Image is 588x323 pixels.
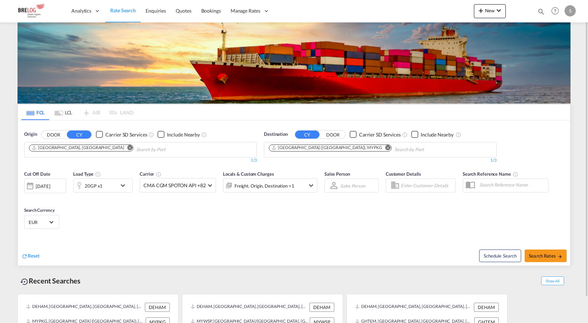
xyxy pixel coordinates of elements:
md-icon: icon-chevron-down [307,181,315,190]
div: icon-refreshReset [21,252,40,260]
span: Locals & Custom Charges [223,171,274,177]
button: Note: By default Schedule search will only considerorigin ports, destination ports and cut off da... [479,250,521,262]
md-icon: icon-information-outline [95,171,101,177]
md-tab-item: FCL [21,105,49,120]
span: EUR [29,219,48,225]
span: Rate Search [110,7,136,13]
span: Reset [28,253,40,259]
div: Hamburg, DEHAM [31,145,124,151]
md-checkbox: Checkbox No Ink [157,131,200,138]
md-icon: icon-plus 400-fg [477,6,485,15]
md-chips-wrap: Chips container. Use arrow keys to select chips. [28,142,205,155]
div: Recent Searches [17,273,83,289]
div: DEHAM, Hamburg, Germany, Western Europe, Europe [191,303,308,312]
button: CY [295,131,320,139]
md-checkbox: Checkbox No Ink [350,131,401,138]
img: LCL+%26+FCL+BACKGROUND.png [17,22,570,104]
div: Carrier SD Services [105,131,147,138]
md-icon: Unchecked: Search for CY (Container Yard) services for all selected carriers.Checked : Search for... [402,132,408,138]
img: daae70a0ee2511ecb27c1fb462fa6191.png [10,3,58,19]
span: Carrier [140,171,161,177]
input: Enter Customer Details [401,180,453,191]
md-icon: Your search will be saved by the below given name [513,171,518,177]
div: Freight Origin Destination Factory Stuffing [234,181,294,191]
span: Origin [24,131,37,138]
div: [DATE] [36,183,50,189]
md-pagination-wrapper: Use the left and right arrow keys to navigate between tabs [21,105,133,120]
div: Press delete to remove this chip. [271,145,384,151]
md-tab-item: LCL [49,105,77,120]
div: S [565,5,576,16]
md-icon: icon-arrow-right [558,254,562,259]
md-icon: Unchecked: Ignores neighbouring ports when fetching rates.Checked : Includes neighbouring ports w... [456,132,461,138]
div: DEHAM, Hamburg, Germany, Western Europe, Europe [26,303,143,312]
span: Show All [541,276,564,285]
span: Search Currency [24,208,55,213]
button: icon-plus 400-fgNewicon-chevron-down [474,4,506,18]
span: Analytics [71,7,91,14]
span: Cut Off Date [24,171,50,177]
span: Bookings [201,8,221,14]
span: Manage Rates [231,7,260,14]
div: 1/3 [24,157,257,163]
div: DEHAM, Hamburg, Germany, Western Europe, Europe [355,303,472,312]
span: CMA CGM SPOTON API +82 [143,182,206,189]
div: 1/3 [264,157,497,163]
div: icon-magnify [537,8,545,18]
button: Search Ratesicon-arrow-right [525,250,567,262]
span: Search Reference Name [463,171,518,177]
div: DEHAM [309,303,334,312]
div: Carrier SD Services [359,131,401,138]
div: Help [549,5,565,17]
span: Help [549,5,561,17]
span: Destination [264,131,288,138]
button: CY [67,131,91,139]
md-select: Sales Person [339,181,366,191]
button: DOOR [41,131,66,139]
span: Quotes [176,8,191,14]
button: Remove [381,145,391,152]
div: DEHAM [474,303,499,312]
div: DEHAM [145,303,170,312]
div: [DATE] [24,178,66,193]
input: Chips input. [394,144,461,155]
md-icon: icon-backup-restore [20,278,29,286]
md-icon: icon-chevron-down [495,6,503,15]
md-icon: The selected Trucker/Carrierwill be displayed in the rate results If the rates are from another f... [156,171,161,177]
md-icon: icon-magnify [537,8,545,15]
button: DOOR [321,131,345,139]
div: Port Klang (Pelabuhan Klang), MYPKG [271,145,382,151]
div: Press delete to remove this chip. [31,145,125,151]
span: New [477,8,503,13]
md-select: Select Currency: € EUREuro [28,217,55,227]
md-icon: icon-chevron-down [119,181,131,190]
div: 20GP x1 [85,181,103,191]
input: Search Reference Name [476,180,548,190]
md-checkbox: Checkbox No Ink [96,131,147,138]
span: Search Rates [529,253,562,259]
md-icon: icon-refresh [21,253,28,259]
md-datepicker: Select [24,192,29,202]
div: Include Nearby [421,131,454,138]
div: Include Nearby [167,131,200,138]
button: Remove [122,145,133,152]
md-icon: Unchecked: Search for CY (Container Yard) services for all selected carriers.Checked : Search for... [148,132,154,138]
div: Freight Origin Destination Factory Stuffingicon-chevron-down [223,178,317,192]
md-chips-wrap: Chips container. Use arrow keys to select chips. [268,142,464,155]
div: OriginDOOR CY Checkbox No InkUnchecked: Search for CY (Container Yard) services for all selected ... [18,120,570,266]
md-checkbox: Checkbox No Ink [411,131,454,138]
span: Enquiries [146,8,166,14]
span: Customer Details [386,171,421,177]
input: Chips input. [136,144,203,155]
span: Sales Person [324,171,350,177]
span: Load Type [73,171,101,177]
div: 20GP x1icon-chevron-down [73,178,133,192]
md-icon: Unchecked: Ignores neighbouring ports when fetching rates.Checked : Includes neighbouring ports w... [201,132,207,138]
